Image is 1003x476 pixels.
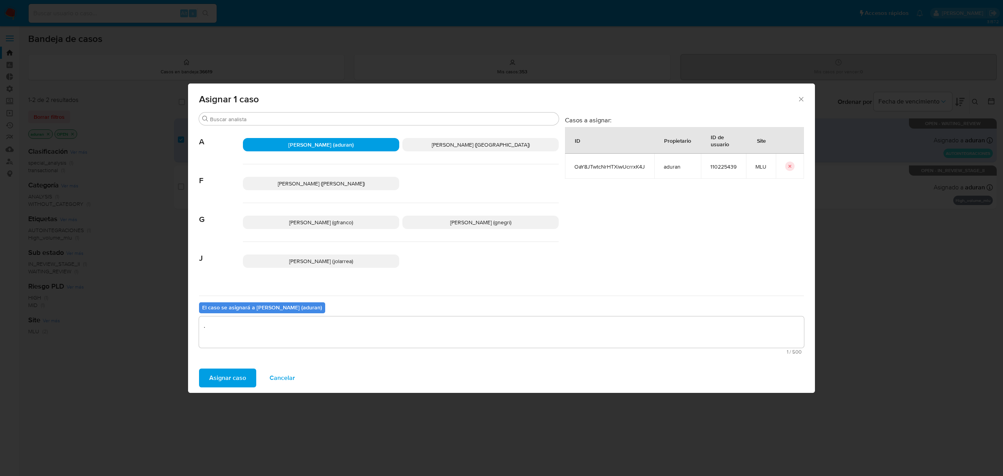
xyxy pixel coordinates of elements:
div: [PERSON_NAME] (gnegri) [402,216,559,229]
div: [PERSON_NAME] (jolarrea) [243,254,399,268]
div: [PERSON_NAME] (aduran) [243,138,399,151]
span: [PERSON_NAME] (gfranco) [289,218,353,226]
div: [PERSON_NAME] ([PERSON_NAME]) [243,177,399,190]
span: 110225439 [710,163,737,170]
div: assign-modal [188,84,815,393]
div: [PERSON_NAME] (gfranco) [243,216,399,229]
span: Cancelar [270,369,295,387]
button: Buscar [202,116,208,122]
span: OaY8JTwtcNrHTXiwUcrrxK4J [574,163,645,170]
span: G [199,203,243,224]
div: ID [565,131,590,150]
button: icon-button [785,162,795,171]
span: [PERSON_NAME] (aduran) [288,141,354,149]
div: ID de usuario [701,127,746,153]
b: El caso se asignará a [PERSON_NAME] (aduran) [202,303,322,311]
span: F [199,164,243,185]
span: Asignar 1 caso [199,94,797,104]
div: Propietario [655,131,701,150]
button: Cerrar ventana [797,95,804,102]
span: [PERSON_NAME] ([PERSON_NAME]) [278,180,365,187]
span: Máximo 500 caracteres [201,349,802,354]
div: Site [748,131,775,150]
span: [PERSON_NAME] ([GEOGRAPHIC_DATA]) [432,141,530,149]
button: Asignar caso [199,369,256,387]
button: Cancelar [259,369,305,387]
span: A [199,125,243,147]
input: Buscar analista [210,116,556,123]
h3: Casos a asignar: [565,116,804,124]
textarea: . [199,316,804,348]
span: [PERSON_NAME] (gnegri) [450,218,511,226]
span: MLU [755,163,766,170]
span: J [199,242,243,263]
span: aduran [664,163,692,170]
span: Asignar caso [209,369,246,387]
div: [PERSON_NAME] ([GEOGRAPHIC_DATA]) [402,138,559,151]
span: [PERSON_NAME] (jolarrea) [289,257,353,265]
